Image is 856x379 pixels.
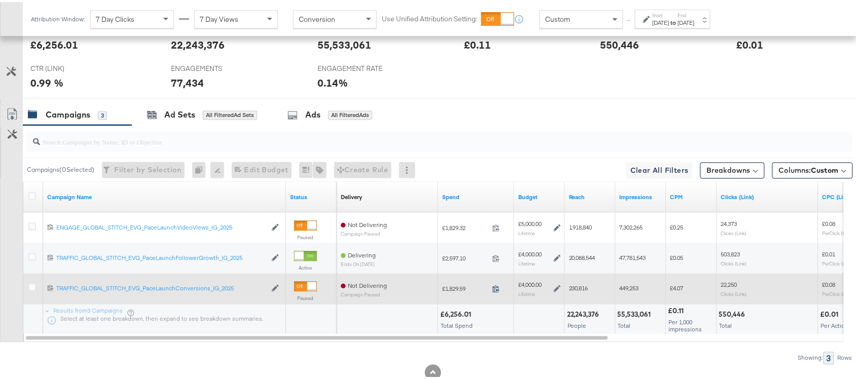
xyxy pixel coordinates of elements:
[518,289,535,295] sub: Lifetime
[440,308,474,318] div: £6,256.01
[721,279,737,287] span: 22,250
[56,283,266,291] a: TRAFFIC_GLOBAL_STITCH_EVG_PaceLaunchConversions_IG_2025
[348,280,387,288] span: Not Delivering
[668,305,687,314] div: £0.11
[569,252,595,260] span: 20,088,544
[442,222,488,230] span: £1,829.32
[798,353,824,360] div: Showing:
[721,218,737,226] span: 24,373
[669,17,678,24] strong: to
[30,35,78,50] div: £6,256.01
[317,35,371,50] div: 55,533,061
[823,279,836,287] span: £0.08
[518,218,542,226] div: £5,000.00
[348,219,387,227] span: Not Delivering
[98,109,107,119] div: 3
[56,252,266,261] a: TRAFFIC_GLOBAL_STITCH_EVG_PaceLaunchFollowerGrowth_IG_2025
[518,259,535,265] sub: Lifetime
[569,283,588,290] span: 230,816
[670,252,684,260] span: £0.05
[618,308,654,318] div: 55,533,061
[294,293,317,300] label: Paused
[464,35,491,50] div: £0.11
[171,74,204,89] div: 77,434
[442,192,510,200] a: The total amount spent to date.
[569,222,592,230] span: 1,918,840
[46,107,90,119] div: Campaigns
[620,252,646,260] span: 47,781,543
[192,160,210,176] div: 0
[779,164,839,174] span: Columns:
[821,320,849,328] span: Per Action
[678,17,695,25] div: [DATE]
[341,192,362,200] a: Reflects the ability of your Ad Campaign to achieve delivery based on ad states, schedule and bud...
[47,192,282,200] a: Your campaign name.
[620,283,639,290] span: 449,253
[27,164,94,173] div: Campaigns ( 0 Selected)
[630,163,689,175] span: Clear All Filters
[545,13,570,22] span: Custom
[824,350,834,363] div: 3
[171,62,247,71] span: ENGAGEMENTS
[382,12,477,22] label: Use Unified Attribution Setting:
[721,259,747,265] sub: Clicks (Link)
[700,161,765,177] button: Breakdowns
[30,74,63,89] div: 0.99 %
[653,17,669,25] div: [DATE]
[719,308,748,318] div: 550,446
[290,192,333,200] a: Shows the current state of your Ad Campaign.
[737,35,764,50] div: £0.01
[823,218,836,226] span: £0.08
[620,192,662,200] a: The number of times your ad was served. On mobile apps an ad is counted as served the first time ...
[171,35,225,50] div: 22,243,376
[294,233,317,239] label: Paused
[299,13,335,22] span: Conversion
[441,320,473,328] span: Total Spend
[721,229,747,235] sub: Clicks (Link)
[600,35,639,50] div: 550,446
[721,192,814,200] a: The number of clicks on links appearing on your ad or Page that direct people to your sites off F...
[96,13,134,22] span: 7 Day Clicks
[40,126,778,146] input: Search Campaigns by Name, ID or Objective
[518,229,535,235] sub: Lifetime
[203,109,257,118] div: All Filtered Ad Sets
[56,222,266,231] a: ENGAGE_GLOBAL_STITCH_EVG_PaceLaunchVideoViews_IG_2025
[678,10,695,17] label: End:
[294,263,317,270] label: Active
[442,253,488,260] span: £2,597.10
[518,192,561,200] a: The maximum amount you're willing to spend on your ads, on average each day or over the lifetime ...
[670,222,684,230] span: £0.25
[518,249,542,257] div: £4,000.00
[821,308,842,318] div: £0.01
[569,192,612,200] a: The number of people your ad was served to.
[348,250,376,257] span: Delivering
[669,317,702,331] span: Per 1,000 Impressions
[721,249,740,256] span: 503,823
[823,289,853,295] sub: Per Click (Link)
[305,107,320,119] div: Ads
[164,107,195,119] div: Ad Sets
[823,259,853,265] sub: Per Click (Link)
[442,283,488,291] span: £1,829.59
[618,320,631,328] span: Total
[567,308,602,318] div: 22,243,376
[823,229,853,235] sub: Per Click (Link)
[811,164,839,173] span: Custom
[772,161,853,177] button: Columns:Custom
[823,249,836,256] span: £0.01
[567,320,587,328] span: People
[341,230,387,235] sub: Campaign Paused
[721,289,747,295] sub: Clicks (Link)
[624,17,634,21] span: ↑
[317,62,394,71] span: ENGAGEMENT RATE
[620,222,643,230] span: 7,302,265
[56,222,266,230] div: ENGAGE_GLOBAL_STITCH_EVG_PaceLaunchVideoViews_IG_2025
[317,74,348,89] div: 0.14%
[341,260,376,266] sub: ends on [DATE]
[670,283,684,290] span: £4.07
[837,353,853,360] div: Rows
[626,161,693,177] button: Clear All Filters
[30,62,106,71] span: CTR (LINK)
[341,290,387,296] sub: Campaign Paused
